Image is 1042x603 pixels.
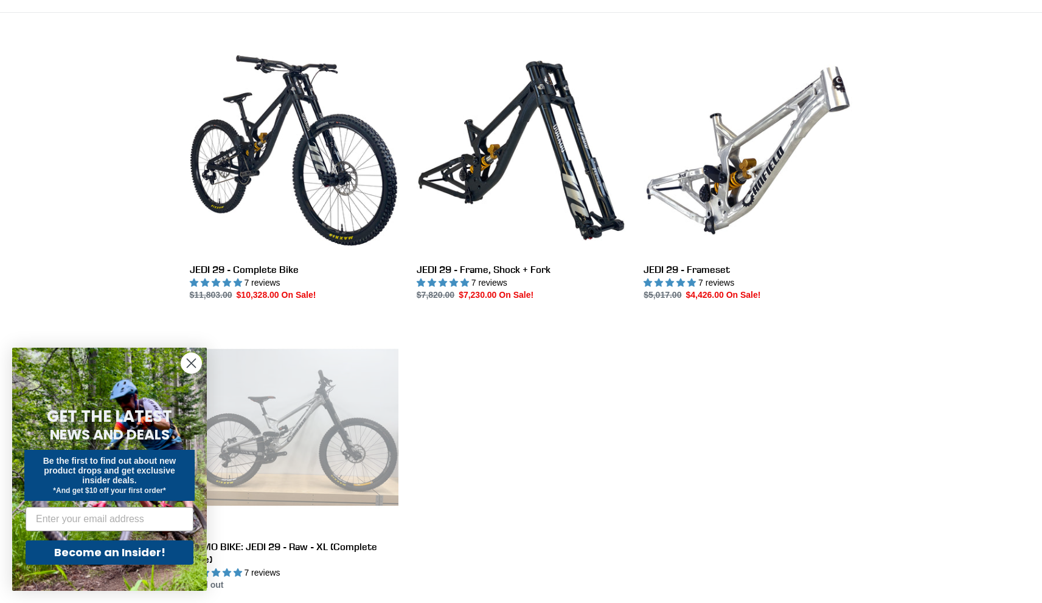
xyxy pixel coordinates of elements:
span: NEWS AND DEALS [50,425,170,444]
span: *And get $10 off your first order* [53,486,165,495]
span: Be the first to find out about new product drops and get exclusive insider deals. [43,456,176,485]
button: Close dialog [181,353,202,374]
input: Enter your email address [26,507,193,531]
button: Become an Insider! [26,540,193,565]
span: GET THE LATEST [47,405,172,427]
